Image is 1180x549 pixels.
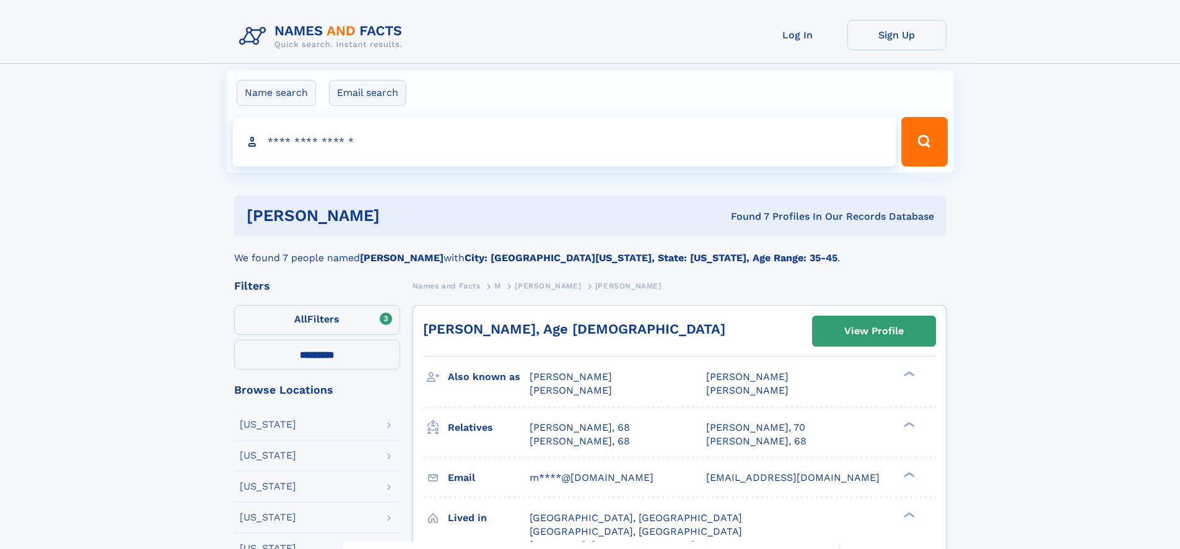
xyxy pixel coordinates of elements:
[901,420,916,428] div: ❯
[448,417,530,438] h3: Relatives
[530,512,742,524] span: [GEOGRAPHIC_DATA], [GEOGRAPHIC_DATA]
[240,420,296,430] div: [US_STATE]
[413,278,481,293] a: Names and Facts
[555,210,934,223] div: Found 7 Profiles In Our Records Database
[530,421,630,434] a: [PERSON_NAME], 68
[530,525,742,537] span: [GEOGRAPHIC_DATA], [GEOGRAPHIC_DATA]
[515,278,581,293] a: [PERSON_NAME]
[247,208,556,223] h1: [PERSON_NAME]
[494,278,501,293] a: M
[294,313,307,325] span: All
[706,434,806,448] a: [PERSON_NAME], 68
[240,451,296,460] div: [US_STATE]
[240,512,296,522] div: [US_STATE]
[530,371,612,383] span: [PERSON_NAME]
[901,370,916,378] div: ❯
[494,282,501,290] span: M
[233,117,896,166] input: search input
[748,20,847,50] a: Log In
[901,470,916,478] div: ❯
[448,366,530,387] h3: Also known as
[844,317,904,345] div: View Profile
[448,508,530,529] h3: Lived in
[706,384,789,396] span: [PERSON_NAME]
[901,511,916,519] div: ❯
[595,282,662,290] span: [PERSON_NAME]
[448,467,530,488] h3: Email
[847,20,946,50] a: Sign Up
[515,282,581,290] span: [PERSON_NAME]
[234,384,400,396] div: Browse Locations
[706,421,805,434] a: [PERSON_NAME], 70
[234,305,400,335] label: Filters
[530,384,612,396] span: [PERSON_NAME]
[329,80,406,106] label: Email search
[240,482,296,491] div: [US_STATE]
[465,252,837,264] b: City: [GEOGRAPHIC_DATA][US_STATE], State: [US_STATE], Age Range: 35-45
[530,434,630,448] a: [PERSON_NAME], 68
[706,472,880,483] span: [EMAIL_ADDRESS][DOMAIN_NAME]
[706,371,789,383] span: [PERSON_NAME]
[901,117,947,166] button: Search Button
[813,316,935,346] a: View Profile
[234,280,400,292] div: Filters
[234,20,413,53] img: Logo Names and Facts
[237,80,316,106] label: Name search
[234,236,946,266] div: We found 7 people named with .
[360,252,444,264] b: [PERSON_NAME]
[423,321,725,337] a: [PERSON_NAME], Age [DEMOGRAPHIC_DATA]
